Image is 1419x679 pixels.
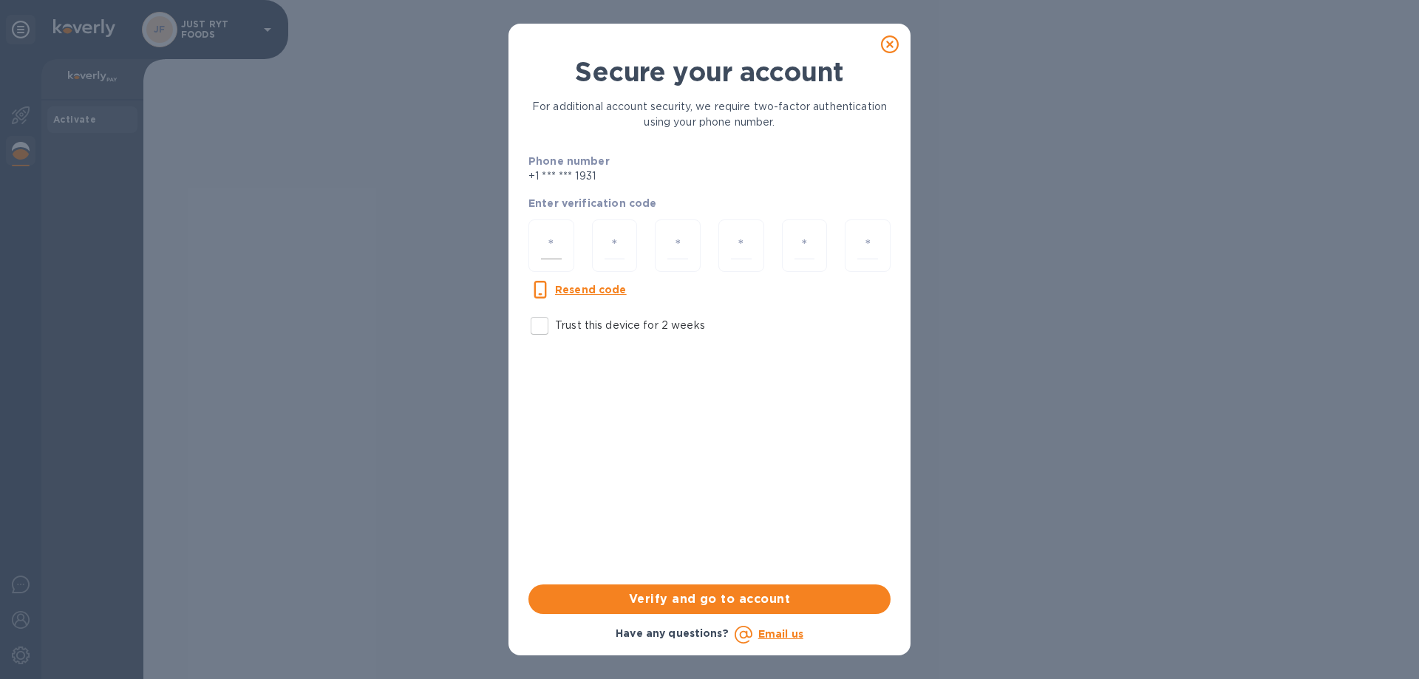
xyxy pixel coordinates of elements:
b: Have any questions? [616,627,729,639]
span: Verify and go to account [540,590,879,608]
h1: Secure your account [528,56,891,87]
b: Phone number [528,155,610,167]
p: For additional account security, we require two-factor authentication using your phone number. [528,99,891,130]
p: Trust this device for 2 weeks [555,318,705,333]
a: Email us [758,628,803,640]
p: Enter verification code [528,196,891,211]
u: Resend code [555,284,627,296]
button: Verify and go to account [528,584,891,614]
